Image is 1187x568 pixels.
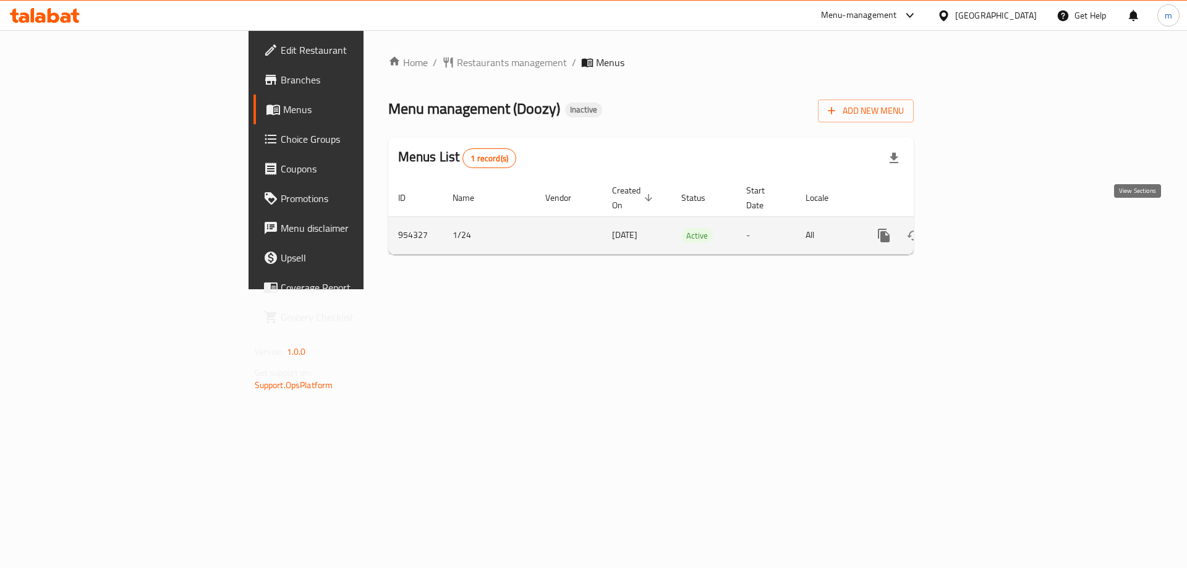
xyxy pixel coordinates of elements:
[572,55,576,70] li: /
[869,221,899,250] button: more
[255,344,285,360] span: Version:
[281,221,437,235] span: Menu disclaimer
[463,153,516,164] span: 1 record(s)
[253,243,447,273] a: Upsell
[879,143,909,173] div: Export file
[253,213,447,243] a: Menu disclaimer
[828,103,904,119] span: Add New Menu
[281,191,437,206] span: Promotions
[281,161,437,176] span: Coupons
[736,216,796,254] td: -
[253,184,447,213] a: Promotions
[398,148,516,168] h2: Menus List
[681,229,713,243] span: Active
[818,100,914,122] button: Add New Menu
[255,377,333,393] a: Support.OpsPlatform
[255,365,312,381] span: Get support on:
[596,55,624,70] span: Menus
[398,190,422,205] span: ID
[457,55,567,70] span: Restaurants management
[287,344,306,360] span: 1.0.0
[453,190,490,205] span: Name
[565,103,602,117] div: Inactive
[796,216,859,254] td: All
[612,183,657,213] span: Created On
[462,148,516,168] div: Total records count
[281,310,437,324] span: Grocery Checklist
[281,250,437,265] span: Upsell
[281,280,437,295] span: Coverage Report
[281,72,437,87] span: Branches
[388,179,998,255] table: enhanced table
[253,35,447,65] a: Edit Restaurant
[253,124,447,154] a: Choice Groups
[388,55,914,70] nav: breadcrumb
[545,190,587,205] span: Vendor
[253,154,447,184] a: Coupons
[283,102,437,117] span: Menus
[955,9,1037,22] div: [GEOGRAPHIC_DATA]
[253,95,447,124] a: Menus
[281,132,437,146] span: Choice Groups
[859,179,998,217] th: Actions
[746,183,781,213] span: Start Date
[253,65,447,95] a: Branches
[612,227,637,243] span: [DATE]
[253,273,447,302] a: Coverage Report
[806,190,845,205] span: Locale
[253,302,447,332] a: Grocery Checklist
[443,216,535,254] td: 1/24
[1165,9,1172,22] span: m
[565,104,602,115] span: Inactive
[821,8,897,23] div: Menu-management
[899,221,929,250] button: Change Status
[442,55,567,70] a: Restaurants management
[681,228,713,243] div: Active
[388,95,560,122] span: Menu management ( Doozy )
[681,190,721,205] span: Status
[281,43,437,57] span: Edit Restaurant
